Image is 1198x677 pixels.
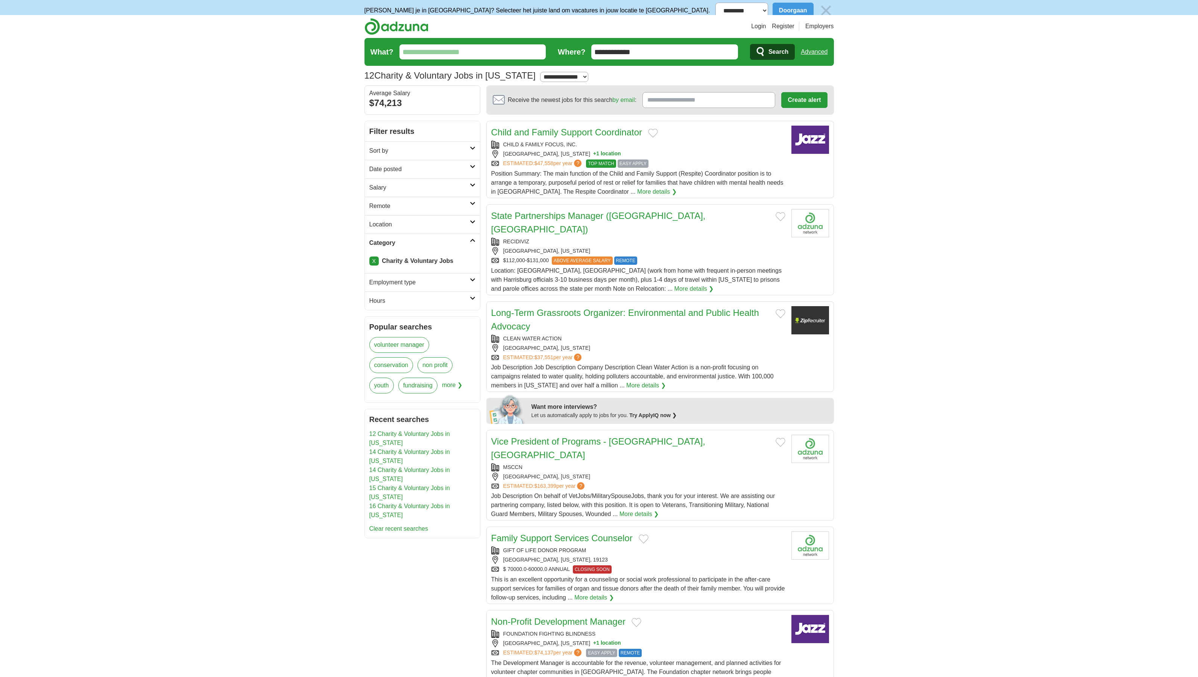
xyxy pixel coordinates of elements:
[369,503,450,518] a: 16 Charity & Voluntary Jobs in [US_STATE]
[491,141,785,149] div: CHILD & FAMILY FOCUS, INC.
[612,97,635,103] a: by email
[491,335,785,343] div: CLEAN WATER ACTION
[776,309,785,318] button: Add to favorite jobs
[791,435,829,463] img: Company logo
[648,129,658,138] button: Add to favorite jobs
[503,354,583,361] a: ESTIMATED:$37,551per year?
[369,485,450,500] a: 15 Charity & Voluntary Jobs in [US_STATE]
[531,411,829,419] div: Let us automatically apply to jobs for you.
[365,121,480,141] h2: Filter results
[618,159,648,168] span: EASY APPLY
[750,44,795,60] button: Search
[491,556,785,564] div: [GEOGRAPHIC_DATA], [US_STATE], 19123
[801,44,828,59] a: Advanced
[491,267,782,292] span: Location: [GEOGRAPHIC_DATA], [GEOGRAPHIC_DATA] (work from home with frequent in-person meetings w...
[418,357,452,373] a: non profit
[558,46,585,58] label: Where?
[593,150,596,158] span: +
[491,463,785,471] div: MSCCN
[491,630,785,638] div: FOUNDATION FIGHTING BLINDNESS
[531,402,829,411] div: Want more interviews?
[369,296,470,305] h2: Hours
[772,22,794,31] a: Register
[491,211,706,234] a: State Partnerships Manager ([GEOGRAPHIC_DATA], [GEOGRAPHIC_DATA])
[573,565,612,574] span: CLOSING SOON
[491,565,785,574] div: $ 70000.0-60000.0 ANNUAL
[364,18,428,35] img: Adzuna logo
[365,160,480,178] a: Date posted
[369,278,470,287] h2: Employment type
[637,187,677,196] a: More details ❯
[491,247,785,255] div: [GEOGRAPHIC_DATA], [US_STATE]
[489,394,526,424] img: apply-iq-scientist.png
[369,90,475,96] div: Average Salary
[365,291,480,310] a: Hours
[574,159,582,167] span: ?
[626,381,666,390] a: More details ❯
[776,438,785,447] button: Add to favorite jobs
[586,649,617,657] span: EASY APPLY
[491,493,775,517] span: Job Description On behalf of VetJobs/MilitarySpouseJobs, thank you for your interest. We are assi...
[398,378,437,393] a: fundraising
[365,234,480,252] a: Category
[619,510,659,519] a: More details ❯
[369,414,475,425] h2: Recent searches
[491,364,774,389] span: Job Description Job Description Company Description Clean Water Action is a non-profit focusing o...
[370,46,393,58] label: What?
[534,354,553,360] span: $37,551
[805,22,834,31] a: Employers
[365,197,480,215] a: Remote
[364,69,375,82] span: 12
[491,639,785,647] div: [GEOGRAPHIC_DATA], [US_STATE]
[491,533,633,543] a: Family Support Services Counselor
[382,258,453,264] strong: Charity & Voluntary Jobs
[791,209,829,237] img: Company logo
[619,649,642,657] span: REMOTE
[593,150,621,158] button: +1 location
[369,357,413,373] a: conservation
[629,412,677,418] a: Try ApplyIQ now ❯
[442,378,462,398] span: more ❯
[586,159,616,168] span: TOP MATCH
[577,482,585,490] span: ?
[491,127,642,137] a: Child and Family Support Coordinator
[369,449,450,464] a: 14 Charity & Voluntary Jobs in [US_STATE]
[369,165,470,174] h2: Date posted
[491,308,759,331] a: Long-Term Grassroots Organizer: Environmental and Public Health Advocacy
[365,273,480,291] a: Employment type
[369,96,475,110] div: $74,213
[574,649,582,656] span: ?
[776,212,785,221] button: Add to favorite jobs
[491,150,785,158] div: [GEOGRAPHIC_DATA], [US_STATE]
[365,141,480,160] a: Sort by
[369,337,429,353] a: volunteer manager
[593,639,596,647] span: +
[639,534,648,543] button: Add to favorite jobs
[491,576,785,601] span: This is an excellent opportunity for a counseling or social work professional to participate in t...
[364,6,710,15] p: [PERSON_NAME] je in [GEOGRAPHIC_DATA]? Selecteer het juiste land om vacatures in jouw locatie te ...
[773,3,814,18] button: Doorgaan
[791,531,829,560] img: Company logo
[369,525,428,532] a: Clear recent searches
[593,639,621,647] button: +1 location
[674,284,714,293] a: More details ❯
[369,146,470,155] h2: Sort by
[369,257,379,266] a: X
[491,238,785,246] div: RECIDIVIZ
[574,593,614,602] a: More details ❯
[791,126,829,154] img: Company logo
[751,22,766,31] a: Login
[369,238,470,247] h2: Category
[791,615,829,643] img: Company logo
[369,202,470,211] h2: Remote
[369,183,470,192] h2: Salary
[781,92,827,108] button: Create alert
[364,70,536,80] h1: Charity & Voluntary Jobs in [US_STATE]
[791,306,829,334] img: Company logo
[768,44,788,59] span: Search
[365,178,480,197] a: Salary
[369,378,394,393] a: youth
[491,344,785,352] div: [GEOGRAPHIC_DATA], [US_STATE]
[534,160,553,166] span: $47,558
[491,436,706,460] a: Vice President of Programs - [GEOGRAPHIC_DATA], [GEOGRAPHIC_DATA]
